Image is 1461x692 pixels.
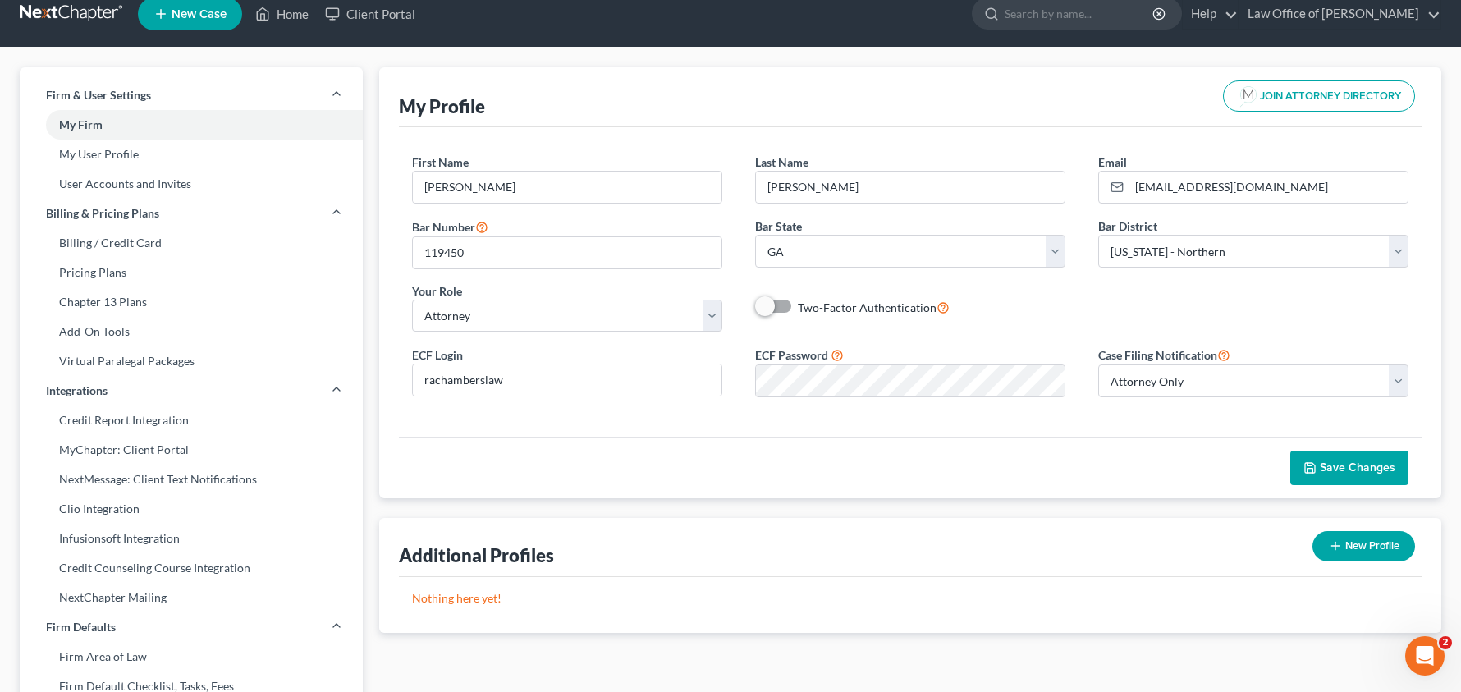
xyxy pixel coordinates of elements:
span: Two-Factor Authentication [798,300,937,314]
a: Pricing Plans [20,258,363,287]
a: Firm & User Settings [20,80,363,110]
a: Billing / Credit Card [20,228,363,258]
span: New Case [172,8,227,21]
input: # [413,237,721,268]
iframe: Intercom live chat [1405,636,1445,676]
div: My Profile [399,94,485,118]
span: Email [1098,155,1127,169]
span: Integrations [46,383,108,399]
label: ECF Password [755,346,828,364]
label: Case Filing Notification [1098,345,1230,364]
a: Firm Defaults [20,612,363,642]
span: Your Role [412,284,462,298]
a: Firm Area of Law [20,642,363,671]
input: Enter last name... [756,172,1065,203]
input: Enter first name... [413,172,721,203]
span: First Name [412,155,469,169]
a: My Firm [20,110,363,140]
a: NextChapter Mailing [20,583,363,612]
input: Enter ecf login... [413,364,721,396]
button: Save Changes [1290,451,1408,485]
span: JOIN ATTORNEY DIRECTORY [1260,91,1401,102]
a: Infusionsoft Integration [20,524,363,553]
span: 2 [1439,636,1452,649]
label: Bar State [755,218,802,235]
a: User Accounts and Invites [20,169,363,199]
a: My User Profile [20,140,363,169]
a: Integrations [20,376,363,406]
label: ECF Login [412,346,463,364]
a: Credit Counseling Course Integration [20,553,363,583]
a: NextMessage: Client Text Notifications [20,465,363,494]
img: modern-attorney-logo-488310dd42d0e56951fffe13e3ed90e038bc441dd813d23dff0c9337a977f38e.png [1237,85,1260,108]
a: Clio Integration [20,494,363,524]
div: Additional Profiles [399,543,554,567]
a: Add-On Tools [20,317,363,346]
input: Enter email... [1129,172,1408,203]
p: Nothing here yet! [412,590,1408,607]
span: Billing & Pricing Plans [46,205,159,222]
button: New Profile [1312,531,1415,561]
a: MyChapter: Client Portal [20,435,363,465]
a: Billing & Pricing Plans [20,199,363,228]
label: Bar District [1098,218,1157,235]
span: Firm & User Settings [46,87,151,103]
a: Credit Report Integration [20,406,363,435]
a: Chapter 13 Plans [20,287,363,317]
span: Save Changes [1320,461,1395,474]
a: Virtual Paralegal Packages [20,346,363,376]
label: Bar Number [412,217,488,236]
span: Firm Defaults [46,619,116,635]
button: JOIN ATTORNEY DIRECTORY [1223,80,1415,112]
span: Last Name [755,155,808,169]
